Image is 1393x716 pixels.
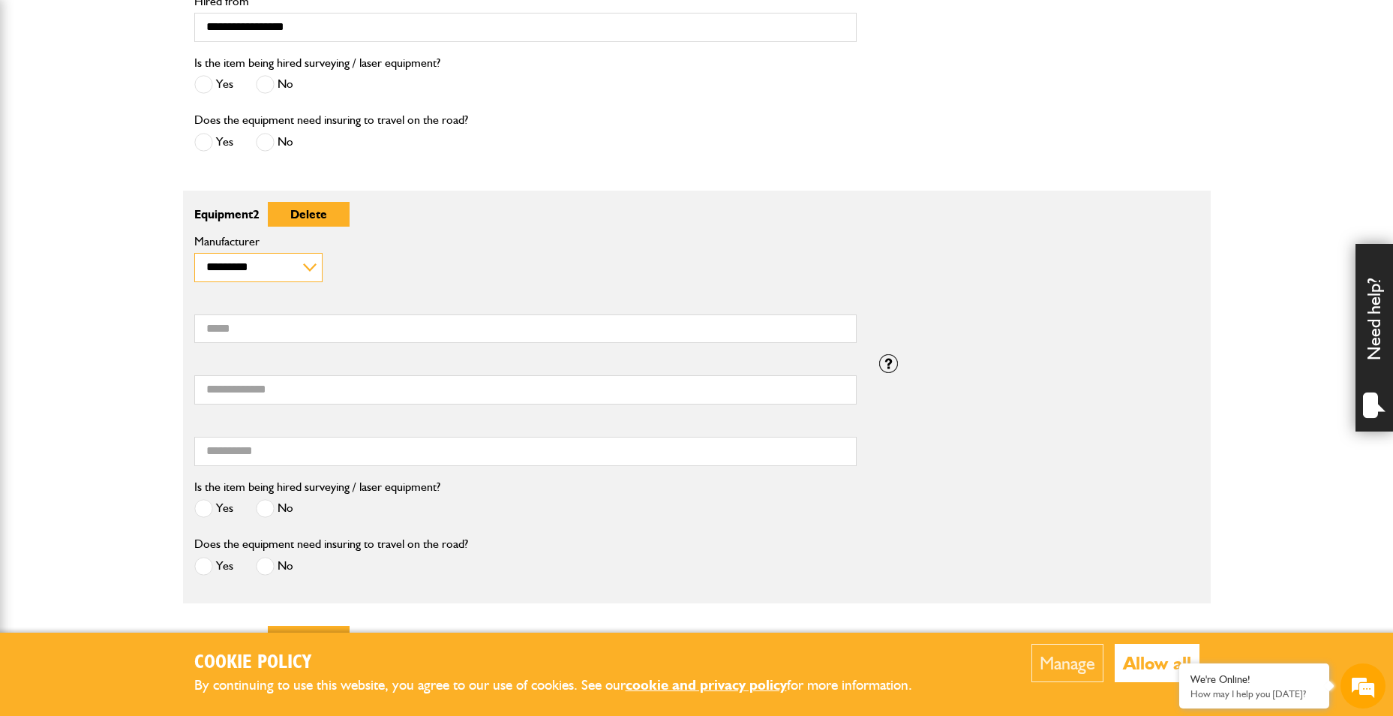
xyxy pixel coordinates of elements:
span: 2 [253,207,260,221]
div: Chat with us now [78,84,252,104]
label: Is the item being hired surveying / laser equipment? [194,57,440,69]
textarea: Type your message and hit 'Enter' [20,272,274,450]
p: Equipment [194,626,857,651]
button: Delete [268,626,350,651]
label: No [256,133,293,152]
button: Manage [1031,644,1103,682]
label: Yes [194,557,233,576]
p: By continuing to use this website, you agree to our use of cookies. See our for more information. [194,674,937,697]
label: Is the item being hired surveying / laser equipment? [194,481,440,493]
input: Enter your email address [20,183,274,216]
label: Yes [194,499,233,518]
a: cookie and privacy policy [626,676,787,693]
div: We're Online! [1190,673,1318,686]
input: Enter your last name [20,139,274,172]
button: Delete [268,202,350,227]
span: 3 [253,631,260,645]
button: Allow all [1115,644,1199,682]
label: Does the equipment need insuring to travel on the road? [194,114,468,126]
label: No [256,75,293,94]
img: d_20077148190_company_1631870298795_20077148190 [26,83,63,104]
label: Yes [194,75,233,94]
div: Need help? [1355,244,1393,432]
p: Equipment [194,202,857,227]
p: How may I help you today? [1190,688,1318,699]
div: Minimize live chat window [246,8,282,44]
label: No [256,557,293,576]
label: Does the equipment need insuring to travel on the road? [194,538,468,550]
label: Yes [194,133,233,152]
input: Enter your phone number [20,227,274,260]
h2: Cookie Policy [194,651,937,675]
label: Manufacturer [194,236,857,248]
em: Start Chat [204,462,272,483]
label: No [256,499,293,518]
